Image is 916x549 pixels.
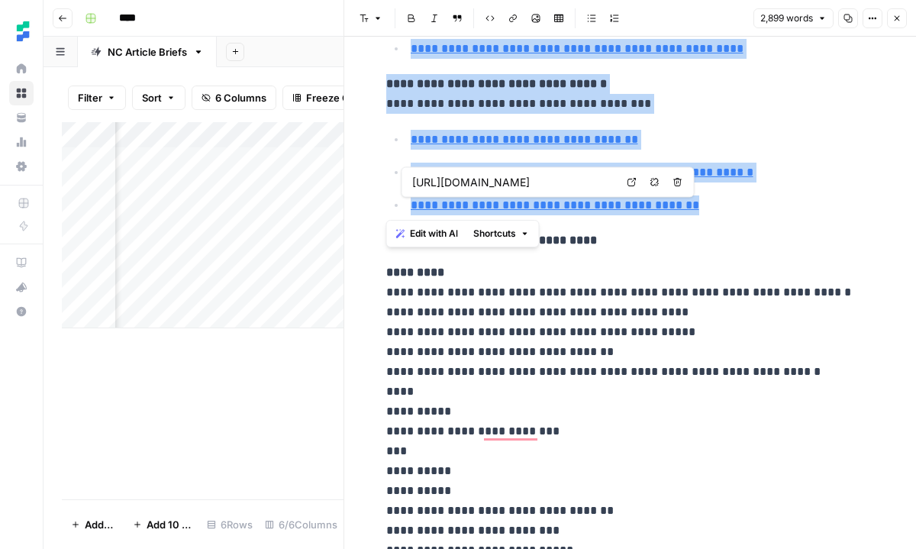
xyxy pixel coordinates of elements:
button: 2,899 words [753,8,834,28]
a: Settings [9,154,34,179]
div: 6 Rows [201,512,259,537]
button: Edit with AI [390,224,464,244]
button: Sort [132,86,185,110]
button: Freeze Columns [282,86,395,110]
span: Sort [142,90,162,105]
button: What's new? [9,275,34,299]
div: 6/6 Columns [259,512,343,537]
button: 6 Columns [192,86,276,110]
a: NC Article Briefs [78,37,217,67]
img: Ten Speed Logo [9,18,37,45]
span: Edit with AI [410,227,458,241]
button: Help + Support [9,299,34,324]
span: Freeze Columns [306,90,385,105]
a: AirOps Academy [9,250,34,275]
div: NC Article Briefs [108,44,187,60]
a: Browse [9,81,34,105]
a: Usage [9,130,34,154]
span: Shortcuts [473,227,516,241]
a: Home [9,57,34,81]
button: Add 10 Rows [124,512,201,537]
a: Your Data [9,105,34,130]
span: Filter [78,90,102,105]
span: Add 10 Rows [147,517,192,532]
button: Filter [68,86,126,110]
span: Add Row [85,517,114,532]
button: Shortcuts [467,224,536,244]
span: 6 Columns [215,90,266,105]
button: Workspace: Ten Speed [9,12,34,50]
div: What's new? [10,276,33,299]
button: Add Row [62,512,124,537]
span: 2,899 words [760,11,813,25]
